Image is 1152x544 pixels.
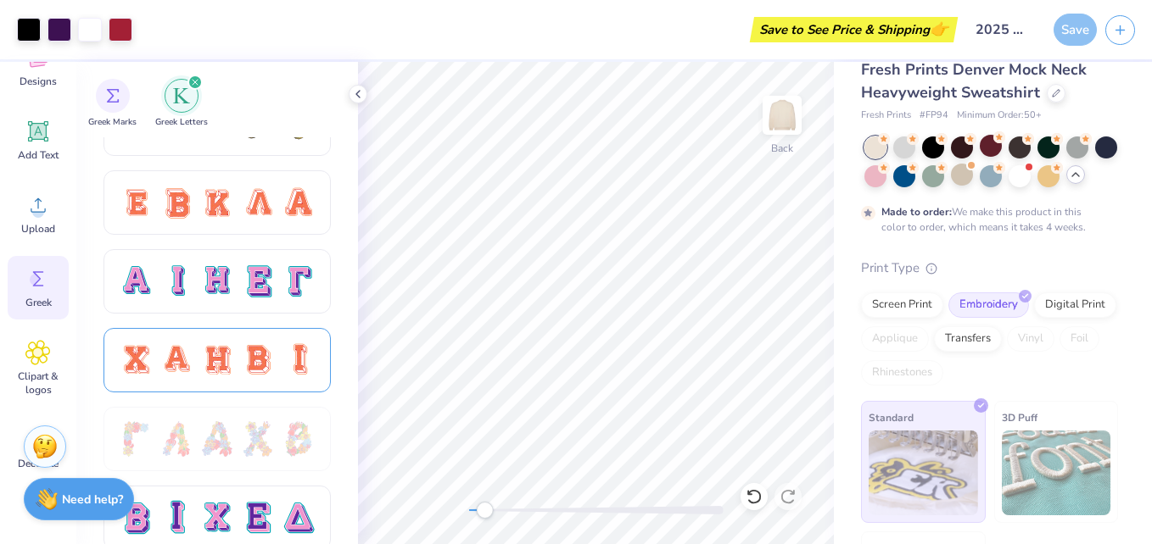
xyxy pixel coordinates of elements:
[765,98,799,132] img: Back
[869,408,914,426] span: Standard
[25,296,52,309] span: Greek
[920,108,948,123] span: # FP94
[861,258,1118,278] div: Print Type
[754,17,953,42] div: Save to See Price & Shipping
[476,502,493,519] div: Accessibility label
[861,108,911,123] span: Fresh Prints
[106,89,120,103] img: Greek Marks Image
[930,19,948,39] span: 👉
[155,79,208,129] div: filter for Greek Letters
[861,326,929,352] div: Applique
[881,204,1090,235] div: We make this product in this color to order, which means it takes 4 weeks.
[869,430,978,515] img: Standard
[62,491,123,508] strong: Need help?
[155,116,208,129] span: Greek Letters
[1060,326,1099,352] div: Foil
[173,87,190,104] img: Greek Letters Image
[21,222,55,236] span: Upload
[957,108,1042,123] span: Minimum Order: 50 +
[861,360,943,386] div: Rhinestones
[771,141,793,156] div: Back
[1007,326,1054,352] div: Vinyl
[88,116,137,129] span: Greek Marks
[88,79,137,129] div: filter for Greek Marks
[10,369,66,397] span: Clipart & logos
[20,75,57,88] span: Designs
[962,13,1045,47] input: Untitled Design
[18,457,59,470] span: Decorate
[1002,408,1037,426] span: 3D Puff
[1002,430,1111,515] img: 3D Puff
[88,79,137,129] button: filter button
[861,292,943,318] div: Screen Print
[881,205,952,219] strong: Made to order:
[1034,292,1116,318] div: Digital Print
[155,79,208,129] button: filter button
[948,292,1029,318] div: Embroidery
[18,148,59,162] span: Add Text
[934,326,1002,352] div: Transfers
